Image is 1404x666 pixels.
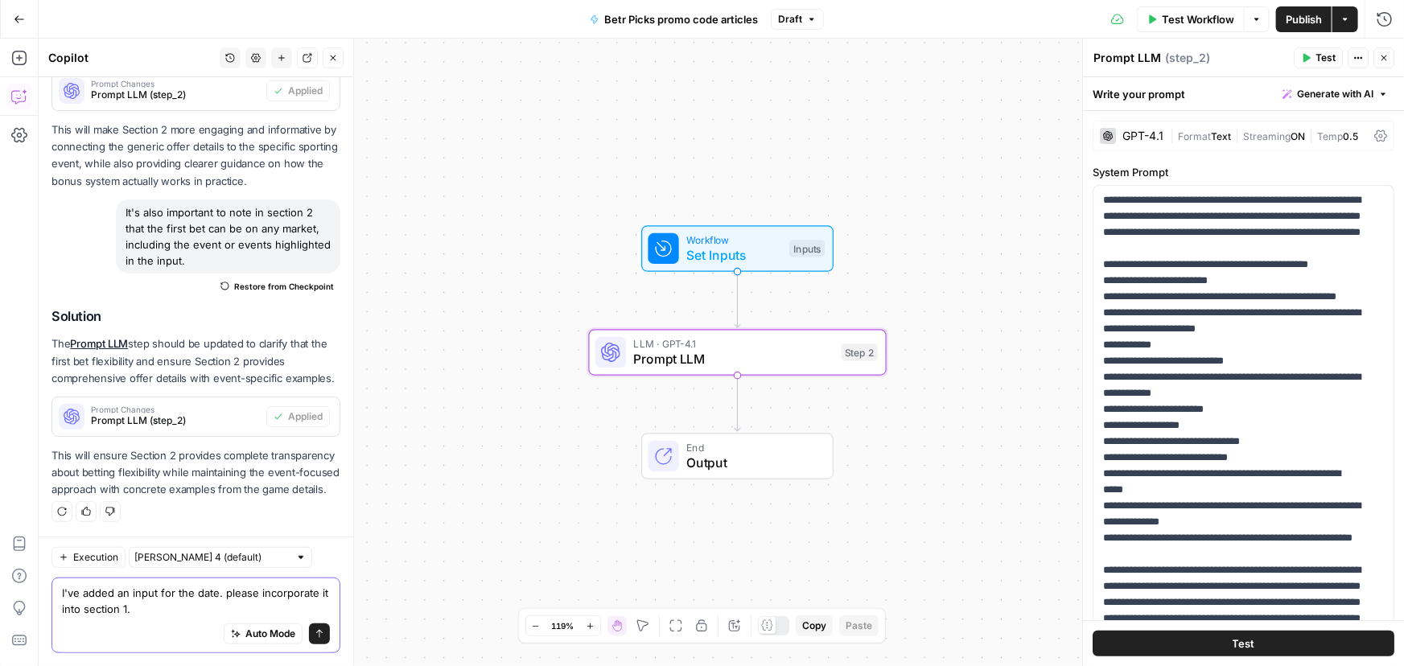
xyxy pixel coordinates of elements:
[796,615,833,636] button: Copy
[686,232,781,248] span: Workflow
[245,627,295,641] span: Auto Mode
[1305,127,1317,143] span: |
[589,433,887,479] div: EndOutput
[839,615,879,636] button: Paste
[789,240,825,257] div: Inputs
[686,454,817,473] span: Output
[634,336,834,351] span: LLM · GPT-4.1
[266,80,330,101] button: Applied
[1162,11,1234,27] span: Test Workflow
[589,329,887,375] div: LLM · GPT-4.1Prompt LLMStep 2
[1276,84,1394,105] button: Generate with AI
[51,121,340,190] p: This will make Section 2 more engaging and informative by connecting the generic offer details to...
[134,549,289,565] input: Claude Sonnet 4 (default)
[771,9,824,30] button: Draft
[686,245,781,265] span: Set Inputs
[1343,130,1358,142] span: 0.5
[1294,47,1343,68] button: Test
[288,409,323,424] span: Applied
[1178,130,1211,142] span: Format
[70,337,128,350] a: Prompt LLM
[1315,51,1336,65] span: Test
[214,277,340,296] button: Restore from Checkpoint
[1276,6,1332,32] button: Publish
[1317,130,1343,142] span: Temp
[1165,50,1210,66] span: ( step_2 )
[552,619,574,632] span: 119%
[62,585,330,617] textarea: I've added an input for the date. please incorporate it into section 1.
[842,343,878,361] div: Step 2
[802,619,826,633] span: Copy
[1211,130,1231,142] span: Text
[778,12,802,27] span: Draft
[604,11,758,27] span: Betr Picks promo code articles
[580,6,768,32] button: Betr Picks promo code articles
[51,447,340,498] p: This will ensure Section 2 provides complete transparency about betting flexibility while maintai...
[1122,130,1163,142] div: GPT-4.1
[48,50,215,66] div: Copilot
[91,80,260,88] span: Prompt Changes
[73,550,118,565] span: Execution
[51,547,126,568] button: Execution
[735,376,740,432] g: Edge from step_2 to end
[1231,127,1243,143] span: |
[51,309,340,324] h2: Solution
[116,199,340,273] div: It's also important to note in section 2 that the first bet can be on any market, including the e...
[234,280,334,293] span: Restore from Checkpoint
[1170,127,1178,143] span: |
[1286,11,1322,27] span: Publish
[266,406,330,427] button: Applied
[1291,130,1305,142] span: ON
[846,619,872,633] span: Paste
[1093,164,1394,180] label: System Prompt
[288,84,323,98] span: Applied
[1137,6,1244,32] button: Test Workflow
[91,405,260,413] span: Prompt Changes
[224,623,303,644] button: Auto Mode
[1083,77,1404,110] div: Write your prompt
[51,335,340,386] p: The step should be updated to clarify that the first bet flexibility and ensure Section 2 provide...
[1243,130,1291,142] span: Streaming
[1093,631,1394,656] button: Test
[91,413,260,428] span: Prompt LLM (step_2)
[589,225,887,271] div: WorkflowSet InputsInputs
[1297,87,1373,101] span: Generate with AI
[1093,50,1161,66] textarea: Prompt LLM
[735,271,740,327] g: Edge from start to step_2
[1233,635,1255,652] span: Test
[634,350,834,369] span: Prompt LLM
[686,440,817,455] span: End
[91,88,260,102] span: Prompt LLM (step_2)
